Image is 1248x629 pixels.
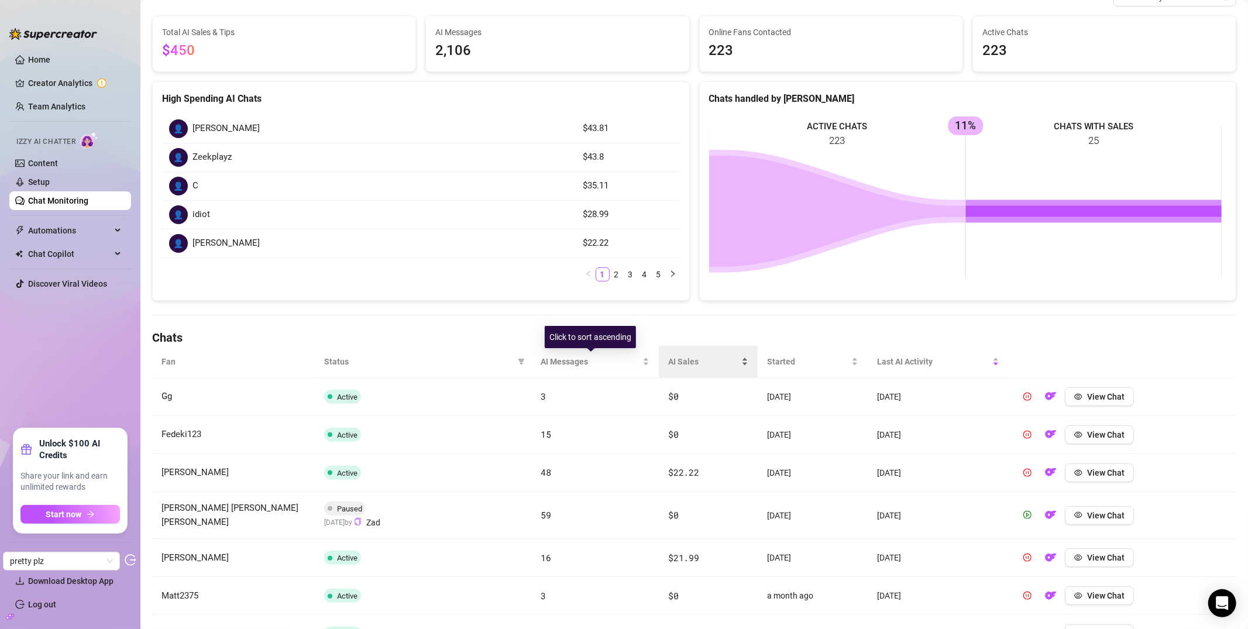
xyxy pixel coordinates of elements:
[161,552,229,563] span: [PERSON_NAME]
[868,454,1009,492] td: [DATE]
[1023,469,1032,477] span: pause-circle
[20,444,32,455] span: gift
[1065,506,1134,525] button: View Chat
[354,518,362,527] button: Copy Teammate ID
[28,196,88,205] a: Chat Monitoring
[758,378,868,416] td: [DATE]
[46,510,82,519] span: Start now
[868,346,1009,378] th: Last AI Activity
[28,600,56,609] a: Log out
[1074,393,1082,401] span: eye
[668,428,678,440] span: $0
[152,346,315,378] th: Fan
[709,40,953,62] span: 223
[1041,432,1060,442] a: OF
[1041,425,1060,444] button: OF
[1045,390,1057,402] img: OF
[28,576,114,586] span: Download Desktop App
[1045,509,1057,521] img: OF
[868,416,1009,454] td: [DATE]
[1041,463,1060,482] button: OF
[1074,554,1082,562] span: eye
[652,267,666,281] li: 5
[39,438,120,461] strong: Unlock $100 AI Credits
[192,122,260,136] span: [PERSON_NAME]
[668,355,739,368] span: AI Sales
[541,509,551,521] span: 59
[324,518,380,527] span: [DATE] by
[583,150,673,164] article: $43.8
[161,503,298,527] span: [PERSON_NAME] [PERSON_NAME] [PERSON_NAME]
[877,355,991,368] span: Last AI Activity
[337,393,357,401] span: Active
[1023,592,1032,600] span: pause-circle
[583,179,673,193] article: $35.11
[668,466,699,478] span: $22.22
[366,516,380,529] span: Zad
[668,509,678,521] span: $0
[541,428,551,440] span: 15
[28,74,122,92] a: Creator Analytics exclamation-circle
[652,268,665,281] a: 5
[161,429,201,439] span: Fedeki123
[518,358,525,365] span: filter
[1074,592,1082,600] span: eye
[28,102,85,111] a: Team Analytics
[162,26,406,39] span: Total AI Sales & Tips
[28,177,50,187] a: Setup
[192,150,232,164] span: Zeekplayz
[610,267,624,281] li: 2
[758,539,868,577] td: [DATE]
[541,466,551,478] span: 48
[638,267,652,281] li: 4
[1045,590,1057,601] img: OF
[582,267,596,281] li: Previous Page
[532,346,659,378] th: AI Messages
[20,470,120,493] span: Share your link and earn unlimited rewards
[15,576,25,586] span: download
[541,590,546,601] span: 3
[20,505,120,524] button: Start nowarrow-right
[868,378,1009,416] td: [DATE]
[16,136,75,147] span: Izzy AI Chatter
[982,26,1226,39] span: Active Chats
[1087,430,1125,439] span: View Chat
[28,245,111,263] span: Chat Copilot
[6,613,14,621] span: build
[624,268,637,281] a: 3
[1065,586,1134,605] button: View Chat
[758,577,868,615] td: a month ago
[161,590,198,601] span: Matt2375
[709,91,1227,106] div: Chats handled by [PERSON_NAME]
[666,267,680,281] li: Next Page
[758,492,868,539] td: [DATE]
[596,267,610,281] li: 1
[541,355,641,368] span: AI Messages
[709,26,953,39] span: Online Fans Contacted
[1045,466,1057,478] img: OF
[545,326,636,348] div: Click to sort ascending
[1087,468,1125,477] span: View Chat
[541,552,551,563] span: 16
[1065,425,1134,444] button: View Chat
[583,208,673,222] article: $28.99
[583,122,673,136] article: $43.81
[668,590,678,601] span: $0
[125,554,136,566] span: logout
[767,355,849,368] span: Started
[15,226,25,235] span: thunderbolt
[982,40,1226,62] span: 223
[152,329,1236,346] h4: Chats
[28,55,50,64] a: Home
[1045,552,1057,563] img: OF
[161,391,172,401] span: Gg
[1087,553,1125,562] span: View Chat
[1041,556,1060,565] a: OF
[610,268,623,281] a: 2
[1041,387,1060,406] button: OF
[638,268,651,281] a: 4
[1087,591,1125,600] span: View Chat
[668,552,699,563] span: $21.99
[169,234,188,253] div: 👤
[1045,428,1057,440] img: OF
